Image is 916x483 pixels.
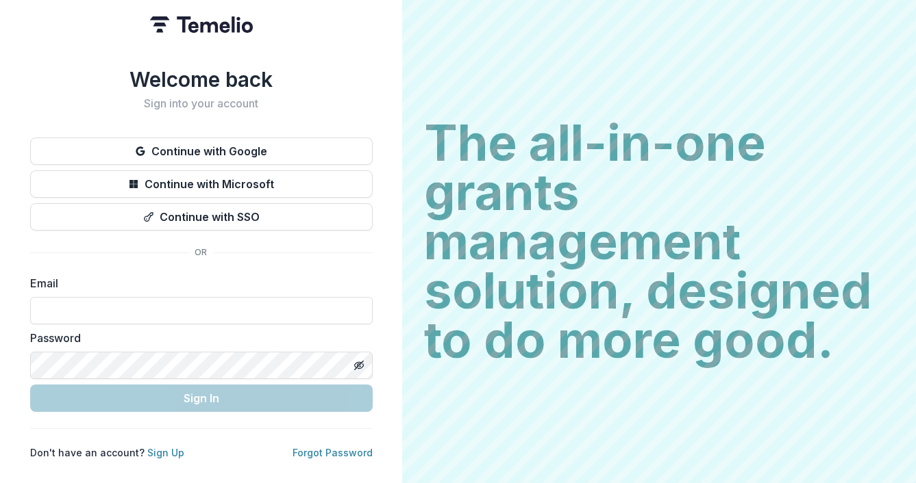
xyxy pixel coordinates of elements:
[30,203,373,231] button: Continue with SSO
[348,354,370,376] button: Toggle password visibility
[30,138,373,165] button: Continue with Google
[150,16,253,33] img: Temelio
[30,97,373,110] h2: Sign into your account
[30,384,373,412] button: Sign In
[30,275,364,291] label: Email
[30,67,373,92] h1: Welcome back
[30,330,364,346] label: Password
[30,445,184,460] p: Don't have an account?
[147,447,184,458] a: Sign Up
[293,447,373,458] a: Forgot Password
[30,170,373,198] button: Continue with Microsoft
